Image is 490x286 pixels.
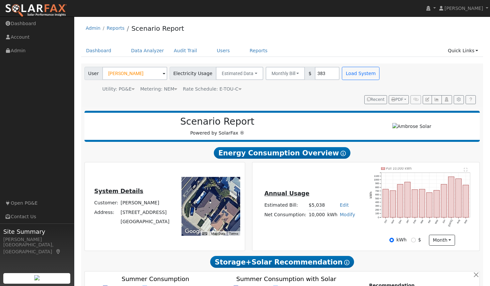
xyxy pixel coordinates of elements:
text: 200 [375,209,379,211]
button: Settings [454,95,464,104]
text: Summer Consumption [121,275,189,282]
text: Sep [464,219,468,224]
td: $5,038 [308,200,326,210]
button: Estimated Data [216,67,263,80]
td: 10,000 [308,210,326,220]
rect: onclick="" [383,189,389,217]
span: Energy Consumption Overview [214,147,350,159]
div: [PERSON_NAME] [3,236,71,243]
td: kWh [326,210,339,220]
text: Pull 10,000 kWh [386,167,411,170]
text: Dec [398,219,402,224]
button: Monthly Bill [266,67,305,80]
text: 0 [378,216,379,219]
text: 400 [375,201,379,204]
button: PDF [389,95,409,104]
text: Summer Consumption with Solar [236,275,336,282]
a: Data Analyzer [126,45,169,57]
button: Map Data [211,231,225,236]
a: Modify [340,212,355,217]
a: Help Link [466,95,476,104]
a: Admin [86,25,101,31]
text: May [435,219,439,224]
a: Users [212,45,235,57]
img: Ambrose Solar [392,123,432,130]
div: [GEOGRAPHIC_DATA], [GEOGRAPHIC_DATA] [3,241,71,255]
text: Feb [413,219,417,224]
text: Mar [420,219,424,224]
img: Google [183,227,205,236]
i: Show Help [344,260,349,265]
rect: onclick="" [405,182,410,217]
rect: onclick="" [448,177,454,217]
a: Edit [340,202,349,208]
input: Select a User [102,67,167,80]
input: kWh [389,238,394,242]
td: [PERSON_NAME] [119,198,171,208]
text: Jan [406,219,409,224]
text: Oct [384,219,388,224]
span: Electricity Usage [170,67,216,80]
button: Multi-Series Graph [432,95,442,104]
text: Apr [427,219,431,224]
td: Estimated Bill: [263,200,308,210]
label: $ [418,236,421,243]
td: Address: [93,208,119,217]
button: Recent [364,95,387,104]
rect: onclick="" [390,190,396,217]
text: [DATE] [448,219,453,227]
text: kWh [369,191,373,198]
button: Load System [342,67,379,80]
a: Quick Links [443,45,483,57]
button: Login As [441,95,452,104]
a: Reports [107,25,124,31]
text: 1000 [374,179,379,181]
a: Open this area in Google Maps (opens a new window) [183,227,205,236]
rect: onclick="" [441,184,447,217]
span: $ [305,67,315,80]
img: SolarFax [5,4,67,18]
u: System Details [94,188,144,194]
text: Jun [442,219,446,224]
td: Customer: [93,198,119,208]
rect: onclick="" [463,185,469,217]
div: Utility: PG&E [102,86,135,93]
text: Aug [456,219,461,224]
text: 1100 [374,175,379,177]
span: User [84,67,103,80]
span: Site Summary [3,227,71,236]
rect: onclick="" [397,184,403,217]
rect: onclick="" [419,189,425,217]
text: 100 [375,212,379,215]
td: Net Consumption: [263,210,308,220]
div: Powered by SolarFax ® [88,116,347,137]
img: retrieve [34,275,40,280]
a: Audit Trail [169,45,202,57]
button: Edit User [423,95,432,104]
h2: Scenario Report [91,116,343,127]
span: Storage+Solar Recommendation [210,256,354,268]
span: PDF [391,97,403,102]
span: Alias: None [183,86,241,92]
a: Scenario Report [131,24,184,32]
a: Dashboard [81,45,116,57]
a: Terms (opens in new tab) [229,232,238,235]
a: Reports [245,45,273,57]
input: $ [411,238,416,242]
u: Annual Usage [264,190,309,197]
a: Map [55,249,61,254]
text: 900 [375,182,379,185]
rect: onclick="" [434,190,440,217]
label: kWh [396,236,407,243]
rect: onclick="" [456,179,462,217]
text:  [464,167,467,171]
i: Show Help [341,151,346,156]
text: Nov [391,219,395,224]
td: [STREET_ADDRESS] [119,208,171,217]
button: Keyboard shortcuts [202,231,207,236]
span: [PERSON_NAME] [444,6,483,11]
div: Metering: NEM [140,86,177,93]
text: 500 [375,197,379,200]
rect: onclick="" [426,192,432,217]
button: month [429,235,455,246]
